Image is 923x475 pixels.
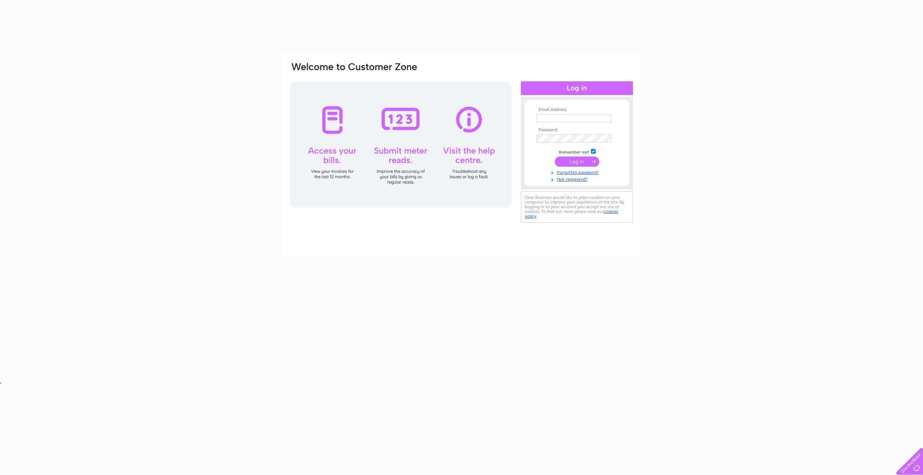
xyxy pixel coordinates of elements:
[537,175,619,182] a: Not registered?
[525,209,618,219] a: cookies policy
[535,107,619,112] th: Email Address:
[555,157,599,167] input: Submit
[537,168,619,175] a: Forgotten password?
[535,148,619,155] td: Remember me?
[521,191,633,223] div: Clear Business would like to place cookies on your computer to improve your experience of the sit...
[535,128,619,133] th: Password:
